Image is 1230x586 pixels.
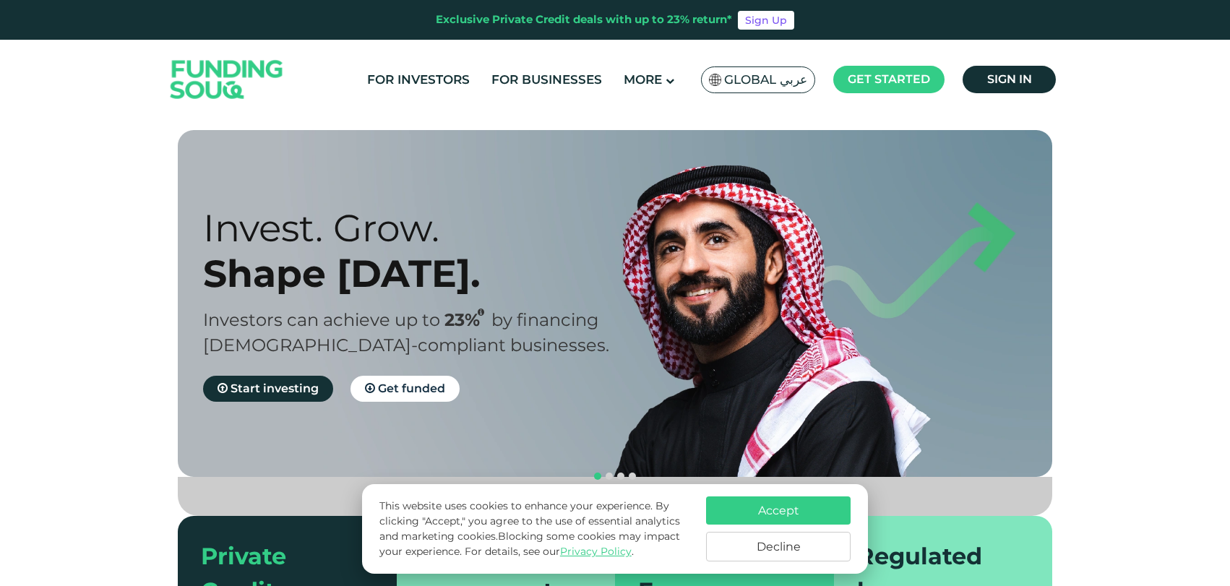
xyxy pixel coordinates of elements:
[709,74,722,86] img: SA Flag
[203,376,333,402] a: Start investing
[436,12,732,28] div: Exclusive Private Credit deals with up to 23% return*
[592,470,603,482] button: navigation
[963,66,1056,93] a: Sign in
[627,470,638,482] button: navigation
[203,205,640,251] div: Invest. Grow.
[987,72,1032,86] span: Sign in
[444,309,491,330] span: 23%
[848,72,930,86] span: Get started
[478,309,484,316] i: 23% IRR (expected) ~ 15% Net yield (expected)
[488,68,606,92] a: For Businesses
[379,499,692,559] p: This website uses cookies to enhance your experience. By clicking "Accept," you agree to the use ...
[603,470,615,482] button: navigation
[350,376,460,402] a: Get funded
[364,68,473,92] a: For Investors
[203,309,440,330] span: Investors can achieve up to
[724,72,807,88] span: Global عربي
[706,532,851,561] button: Decline
[615,470,627,482] button: navigation
[203,251,640,296] div: Shape [DATE].
[738,11,794,30] a: Sign Up
[465,545,634,558] span: For details, see our .
[378,382,445,395] span: Get funded
[379,530,680,558] span: Blocking some cookies may impact your experience.
[706,496,851,525] button: Accept
[156,43,298,116] img: Logo
[624,72,662,87] span: More
[231,382,319,395] span: Start investing
[560,545,632,558] a: Privacy Policy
